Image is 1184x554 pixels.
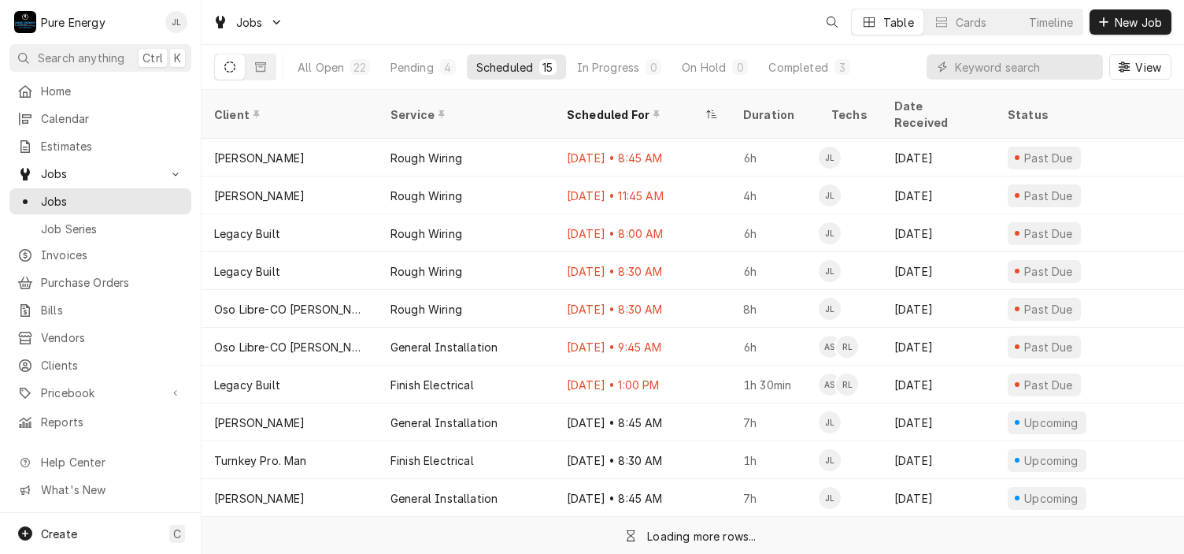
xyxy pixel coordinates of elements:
div: [DATE] [882,252,995,290]
div: Pending [390,59,434,76]
span: Jobs [41,165,160,182]
div: Past Due [1023,377,1075,393]
span: Calendar [41,110,183,127]
div: [PERSON_NAME] [214,150,305,166]
span: Ctrl [142,50,163,66]
span: Home [41,83,183,99]
div: Rough Wiring [390,263,462,280]
div: James Linnenkamp's Avatar [819,260,841,282]
div: Turnkey Pro. Man [214,452,307,469]
span: Jobs [41,193,183,210]
div: JL [819,411,841,433]
div: Legacy Built [214,263,280,280]
div: Legacy Built [214,225,280,242]
div: [DATE] [882,139,995,177]
div: [DATE] • 8:30 AM [554,441,731,479]
span: Vendors [41,329,183,346]
div: Upcoming [1023,415,1081,431]
div: Albert Hernandez Soto's Avatar [819,374,841,396]
span: Help Center [41,454,182,470]
a: Go to What's New [9,477,191,503]
div: Oso Libre-CO [PERSON_NAME] [214,339,365,355]
div: [DATE] • 11:45 AM [554,177,731,214]
div: RL [836,374,858,396]
div: [DATE] • 8:45 AM [554,403,731,441]
div: 8h [731,290,819,328]
div: Upcoming [1023,490,1081,507]
a: Go to Pricebook [9,380,191,406]
div: JL [819,449,841,471]
div: JL [819,184,841,206]
div: 0 [735,59,745,76]
div: Rodolfo Hernandez Lorenzo's Avatar [836,336,858,358]
div: Loading more rows... [647,528,756,545]
div: 6h [731,252,819,290]
div: Finish Electrical [390,377,474,393]
button: View [1109,54,1171,80]
a: Jobs [9,188,191,214]
div: [DATE] • 8:45 AM [554,139,731,177]
div: Timeline [1029,14,1073,31]
div: 1h 30min [731,366,819,403]
div: [DATE] • 8:30 AM [554,290,731,328]
div: RL [836,336,858,358]
div: Cards [956,14,987,31]
div: [DATE] [882,441,995,479]
div: [DATE] [882,328,995,366]
div: JL [819,260,841,282]
div: General Installation [390,490,498,507]
div: James Linnenkamp's Avatar [819,487,841,509]
a: Reports [9,409,191,435]
a: Vendors [9,325,191,351]
div: Rough Wiring [390,188,462,204]
div: Pure Energy's Avatar [14,11,36,33]
div: Rodolfo Hernandez Lorenzo's Avatar [836,374,858,396]
div: Upcoming [1023,452,1081,469]
span: Reports [41,414,183,430]
div: 0 [649,59,658,76]
div: Rough Wiring [390,301,462,318]
div: Table [883,14,914,31]
div: Past Due [1023,150,1075,166]
a: Calendar [9,106,191,132]
span: Purchase Orders [41,274,183,291]
a: Bills [9,297,191,323]
div: Rough Wiring [390,225,462,242]
div: Oso Libre-CO [PERSON_NAME] [214,301,365,318]
div: [DATE] • 8:30 AM [554,252,731,290]
div: 4h [731,177,819,214]
div: 7h [731,403,819,441]
div: In Progress [577,59,640,76]
div: Scheduled [476,59,533,76]
a: Invoices [9,242,191,268]
span: Bills [41,302,183,318]
div: [DATE] [882,403,995,441]
a: Go to Jobs [9,161,191,187]
a: Go to Help Center [9,449,191,475]
div: Scheduled For [567,106,702,123]
div: On Hold [682,59,726,76]
div: Service [390,106,538,123]
button: Search anythingCtrlK [9,44,191,72]
span: K [174,50,181,66]
span: C [173,526,181,542]
div: [DATE] [882,479,995,517]
span: New Job [1112,14,1165,31]
input: Keyword search [955,54,1095,80]
div: All Open [298,59,344,76]
div: P [14,11,36,33]
div: Rough Wiring [390,150,462,166]
div: James Linnenkamp's Avatar [819,184,841,206]
div: Legacy Built [214,377,280,393]
div: James Linnenkamp's Avatar [819,147,841,169]
div: James Linnenkamp's Avatar [819,411,841,433]
div: [DATE] [882,290,995,328]
div: 3 [838,59,847,76]
a: Estimates [9,133,191,159]
div: James Linnenkamp's Avatar [819,449,841,471]
a: Go to Jobs [206,9,290,35]
div: [DATE] • 9:45 AM [554,328,731,366]
a: Job Series [9,216,191,242]
div: [PERSON_NAME] [214,490,305,507]
div: [DATE] [882,214,995,252]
